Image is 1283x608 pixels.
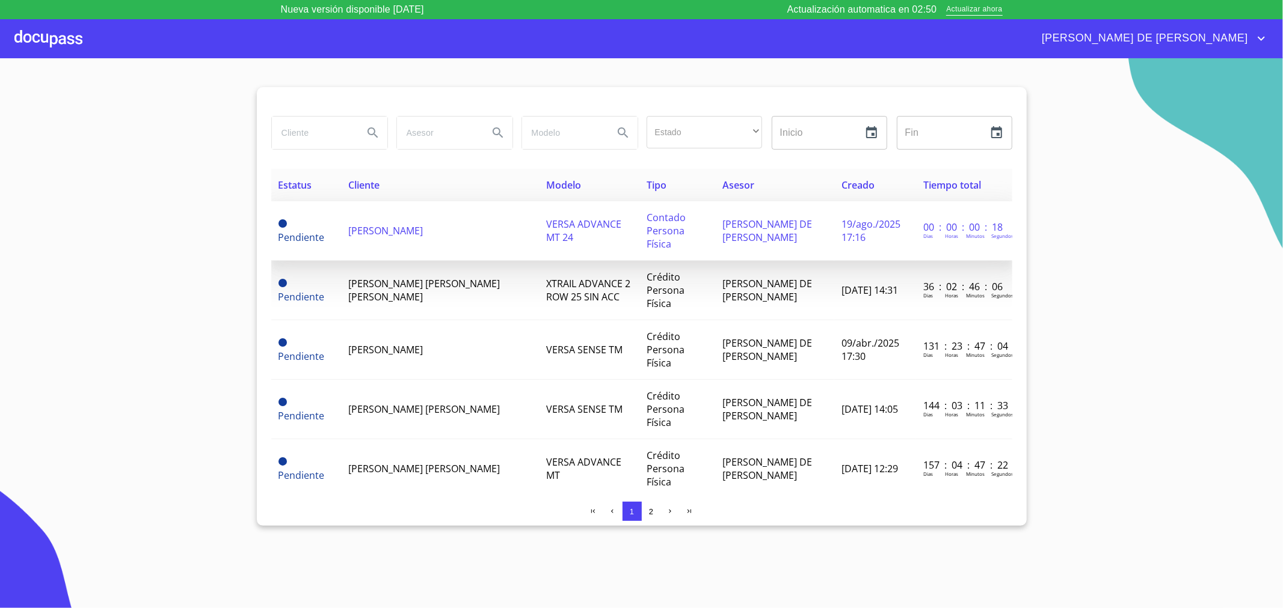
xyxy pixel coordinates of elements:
[991,233,1014,239] p: Segundos
[484,118,512,147] button: Search
[547,178,582,192] span: Modelo
[647,389,685,429] span: Crédito Persona Física
[397,117,479,149] input: search
[348,462,500,475] span: [PERSON_NAME] [PERSON_NAME]
[991,351,1014,358] p: Segundos
[841,403,898,416] span: [DATE] 14:05
[642,502,661,521] button: 2
[966,411,985,418] p: Minutos
[278,457,287,466] span: Pendiente
[281,2,424,17] p: Nueva versión disponible [DATE]
[722,277,812,303] span: [PERSON_NAME] DE [PERSON_NAME]
[647,211,686,251] span: Contado Persona Física
[278,350,325,363] span: Pendiente
[945,292,958,299] p: Horas
[991,411,1014,418] p: Segundos
[647,116,762,148] div: ​
[946,4,1002,16] span: Actualizar ahora
[722,217,812,244] span: [PERSON_NAME] DE [PERSON_NAME]
[966,351,985,358] p: Minutos
[630,507,634,516] span: 1
[1033,29,1269,48] button: account of current user
[966,292,985,299] p: Minutos
[358,118,387,147] button: Search
[841,178,875,192] span: Creado
[547,277,631,303] span: XTRAIL ADVANCE 2 ROW 25 SIN ACC
[547,217,622,244] span: VERSA ADVANCE MT 24
[278,409,325,422] span: Pendiente
[547,455,622,482] span: VERSA ADVANCE MT
[841,217,900,244] span: 19/ago./2025 17:16
[547,403,623,416] span: VERSA SENSE TM
[348,343,423,356] span: [PERSON_NAME]
[722,396,812,422] span: [PERSON_NAME] DE [PERSON_NAME]
[841,284,898,297] span: [DATE] 14:31
[923,411,933,418] p: Dias
[278,231,325,244] span: Pendiente
[278,178,312,192] span: Estatus
[945,233,958,239] p: Horas
[923,458,1005,472] p: 157 : 04 : 47 : 22
[966,233,985,239] p: Minutos
[923,339,1005,353] p: 131 : 23 : 47 : 04
[348,178,380,192] span: Cliente
[272,117,354,149] input: search
[348,277,500,303] span: [PERSON_NAME] [PERSON_NAME] [PERSON_NAME]
[647,449,685,488] span: Crédito Persona Física
[547,343,623,356] span: VERSA SENSE TM
[722,455,812,482] span: [PERSON_NAME] DE [PERSON_NAME]
[991,292,1014,299] p: Segundos
[647,270,685,310] span: Crédito Persona Física
[522,117,604,149] input: search
[609,118,638,147] button: Search
[348,403,500,416] span: [PERSON_NAME] [PERSON_NAME]
[923,220,1005,234] p: 00 : 00 : 00 : 18
[278,290,325,303] span: Pendiente
[923,280,1005,293] p: 36 : 02 : 46 : 06
[348,224,423,237] span: [PERSON_NAME]
[623,502,642,521] button: 1
[1033,29,1254,48] span: [PERSON_NAME] DE [PERSON_NAME]
[278,469,325,482] span: Pendiente
[923,470,933,477] p: Dias
[647,330,685,369] span: Crédito Persona Física
[923,399,1005,412] p: 144 : 03 : 11 : 33
[923,292,933,299] p: Dias
[945,351,958,358] p: Horas
[278,338,287,347] span: Pendiente
[278,398,287,406] span: Pendiente
[841,336,899,363] span: 09/abr./2025 17:30
[923,351,933,358] p: Dias
[722,178,754,192] span: Asesor
[945,411,958,418] p: Horas
[649,507,653,516] span: 2
[787,2,937,17] p: Actualización automatica en 02:50
[278,219,287,228] span: Pendiente
[966,470,985,477] p: Minutos
[278,279,287,287] span: Pendiente
[923,233,933,239] p: Dias
[923,178,981,192] span: Tiempo total
[945,470,958,477] p: Horas
[647,178,666,192] span: Tipo
[991,470,1014,477] p: Segundos
[722,336,812,363] span: [PERSON_NAME] DE [PERSON_NAME]
[841,462,898,475] span: [DATE] 12:29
